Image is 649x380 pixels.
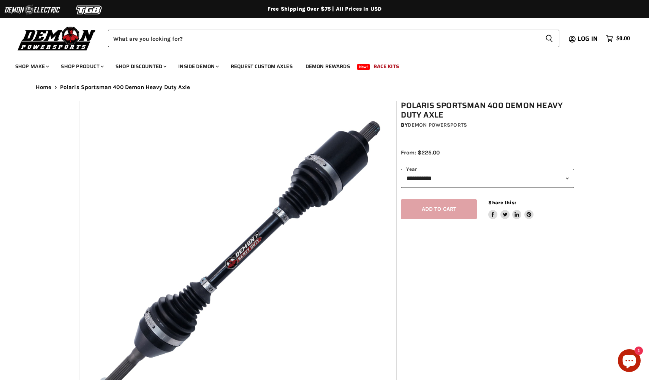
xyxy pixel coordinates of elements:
[55,59,108,74] a: Shop Product
[36,84,52,91] a: Home
[61,3,118,17] img: TGB Logo 2
[574,35,602,42] a: Log in
[539,30,559,47] button: Search
[60,84,190,91] span: Polaris Sportsman 400 Demon Heavy Duty Axle
[401,169,574,188] select: year
[225,59,298,74] a: Request Custom Axles
[21,6,628,13] div: Free Shipping Over $75 | All Prices In USD
[488,200,516,205] span: Share this:
[616,35,630,42] span: $0.00
[300,59,356,74] a: Demon Rewards
[488,199,533,219] aside: Share this:
[401,149,440,156] span: From: $225.00
[616,349,643,374] inbox-online-store-chat: Shopify online store chat
[108,30,559,47] form: Product
[4,3,61,17] img: Demon Electric Logo 2
[578,34,598,43] span: Log in
[108,30,539,47] input: Search
[401,121,574,129] div: by
[110,59,171,74] a: Shop Discounted
[15,25,98,52] img: Demon Powersports
[21,84,628,91] nav: Breadcrumbs
[602,33,634,44] a: $0.00
[408,122,467,128] a: Demon Powersports
[357,64,370,70] span: New!
[173,59,223,74] a: Inside Demon
[9,59,54,74] a: Shop Make
[401,101,574,120] h1: Polaris Sportsman 400 Demon Heavy Duty Axle
[368,59,405,74] a: Race Kits
[9,56,628,74] ul: Main menu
